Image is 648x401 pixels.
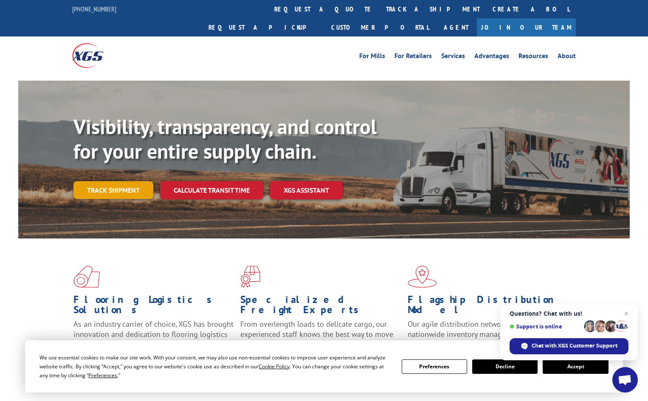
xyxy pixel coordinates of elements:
[543,359,608,374] button: Accept
[73,181,153,199] a: Track shipment
[73,266,100,288] img: xgs-icon-total-supply-chain-intelligence-red
[408,319,564,339] span: Our agile distribution network gives you nationwide inventory management on demand.
[73,294,234,319] h1: Flooring Logistics Solutions
[408,266,437,288] img: xgs-icon-flagship-distribution-model-red
[441,53,465,62] a: Services
[270,181,343,199] a: XGS ASSISTANT
[359,53,385,62] a: For Mills
[510,338,628,354] div: Chat with XGS Customer Support
[402,359,467,374] button: Preferences
[240,266,260,288] img: xgs-icon-focused-on-flooring-red
[240,319,401,357] p: From overlength loads to delicate cargo, our experienced staff knows the best way to move your fr...
[72,5,116,13] a: [PHONE_NUMBER]
[532,342,617,350] span: Chat with XGS Customer Support
[612,367,638,393] div: Open chat
[472,359,538,374] button: Decline
[477,18,576,36] a: Join Our Team
[202,18,325,36] a: Request a pickup
[39,353,391,380] div: We use essential cookies to make our site work. With your consent, we may also use non-essential ...
[240,294,401,319] h1: Specialized Freight Experts
[88,372,117,379] span: Preferences
[73,113,377,164] b: Visibility, transparency, and control for your entire supply chain.
[325,18,435,36] a: Customer Portal
[510,323,581,330] span: Support is online
[73,319,234,349] span: As an industry carrier of choice, XGS has brought innovation and dedication to flooring logistics...
[510,310,628,317] span: Questions? Chat with us!
[160,181,263,199] a: Calculate transit time
[518,53,548,62] a: Resources
[435,18,477,36] a: Agent
[621,308,631,319] span: Close chat
[259,363,290,370] span: Cookie Policy
[408,294,568,319] h1: Flagship Distribution Model
[474,53,509,62] a: Advantages
[394,53,432,62] a: For Retailers
[25,340,623,393] div: Cookie Consent Prompt
[558,53,576,62] a: About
